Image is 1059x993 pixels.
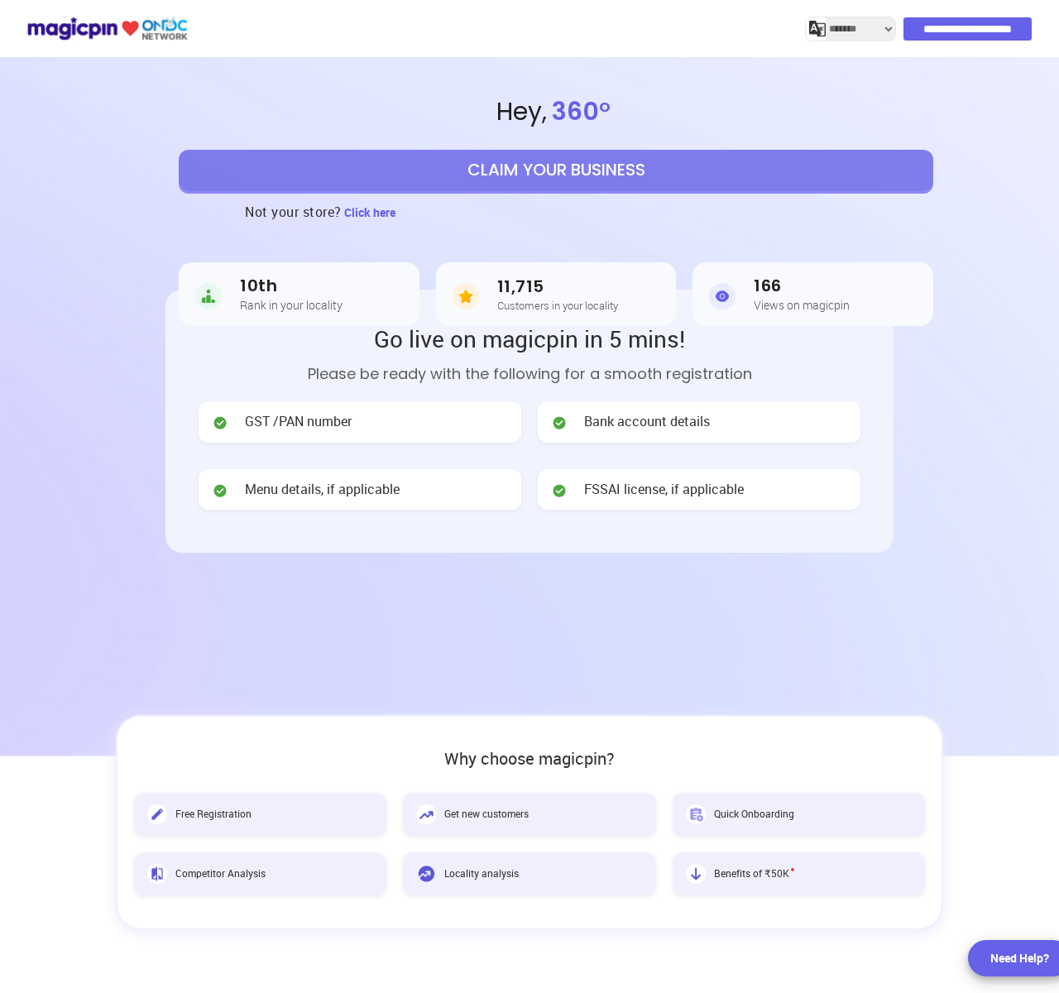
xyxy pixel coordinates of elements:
img: ondc-logo-new-small.8a59708e.svg [26,14,188,43]
img: check [551,482,568,499]
span: Click here [344,204,395,220]
img: check [212,415,228,431]
h2: Go live on magicpin in 5 mins! [199,323,860,354]
span: Free Registration [175,807,252,821]
img: Customers [453,280,479,313]
span: Competitor Analysis [175,866,266,880]
img: Quick Onboarding [686,804,706,824]
h2: Why choose magicpin? [134,750,925,768]
span: 360° [547,94,616,129]
h5: Customers in your locality [497,300,618,311]
span: Menu details, if applicable [245,480,400,499]
p: Please be ready with the following for a smooth registration [199,362,860,385]
img: Rank [195,280,222,313]
h5: Views on magicpin [754,299,850,311]
span: Bank account details [584,412,710,431]
span: Benefits of ₹50K [714,866,794,880]
span: Hey , [53,94,1059,130]
div: Need Help? [990,950,1049,967]
h3: 10th [240,276,343,295]
h3: Not your store? [245,191,342,233]
h3: 166 [754,276,850,295]
img: j2MGCQAAAABJRU5ErkJggg== [809,21,826,37]
img: check [212,482,228,499]
img: Benefits of ₹50K [686,864,706,884]
h5: Rank in your locality [240,299,343,311]
img: Views [709,280,736,313]
span: FSSAI license, if applicable [584,480,744,499]
span: Locality analysis [444,866,519,880]
span: Get new customers [444,807,529,821]
img: Competitor Analysis [147,864,167,884]
button: CLAIM YOUR BUSINESS [179,150,933,191]
img: Free Registration [147,804,167,824]
img: check [551,415,568,431]
h3: 11,715 [497,277,618,296]
span: Quick Onboarding [714,807,794,821]
img: Locality analysis [416,864,436,884]
span: GST /PAN number [245,412,352,431]
img: Get new customers [416,804,436,824]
